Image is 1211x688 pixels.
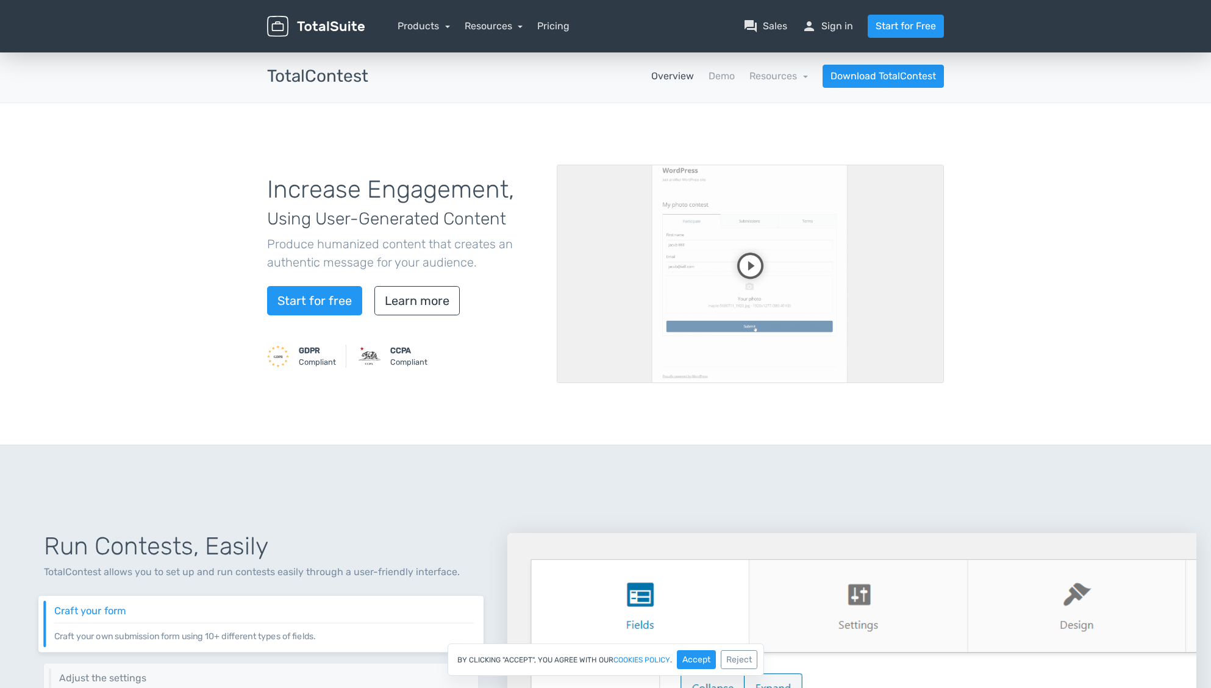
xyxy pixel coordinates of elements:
[390,346,411,355] strong: CCPA
[267,176,538,230] h1: Increase Engagement,
[267,235,538,271] p: Produce humanized content that creates an authentic message for your audience.
[374,286,460,315] a: Learn more
[267,16,365,37] img: TotalSuite for WordPress
[267,345,289,367] img: GDPR
[54,605,474,616] h6: Craft your form
[299,346,320,355] strong: GDPR
[267,209,506,229] span: Using User-Generated Content
[537,19,570,34] a: Pricing
[749,70,808,82] a: Resources
[267,67,368,86] h3: TotalContest
[743,19,787,34] a: question_answerSales
[721,650,757,669] button: Reject
[802,19,816,34] span: person
[54,623,474,643] p: Craft your own submission form using 10+ different types of fields.
[465,20,523,32] a: Resources
[823,65,944,88] a: Download TotalContest
[743,19,758,34] span: question_answer
[868,15,944,38] a: Start for Free
[44,565,478,579] p: TotalContest allows you to set up and run contests easily through a user-friendly interface.
[359,345,380,367] img: CCPA
[448,643,764,676] div: By clicking "Accept", you agree with our .
[613,656,670,664] a: cookies policy
[709,69,735,84] a: Demo
[677,650,716,669] button: Accept
[390,345,427,368] small: Compliant
[44,533,478,560] h1: Run Contests, Easily
[267,286,362,315] a: Start for free
[651,69,694,84] a: Overview
[802,19,853,34] a: personSign in
[59,673,469,684] h6: Adjust the settings
[398,20,450,32] a: Products
[299,345,336,368] small: Compliant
